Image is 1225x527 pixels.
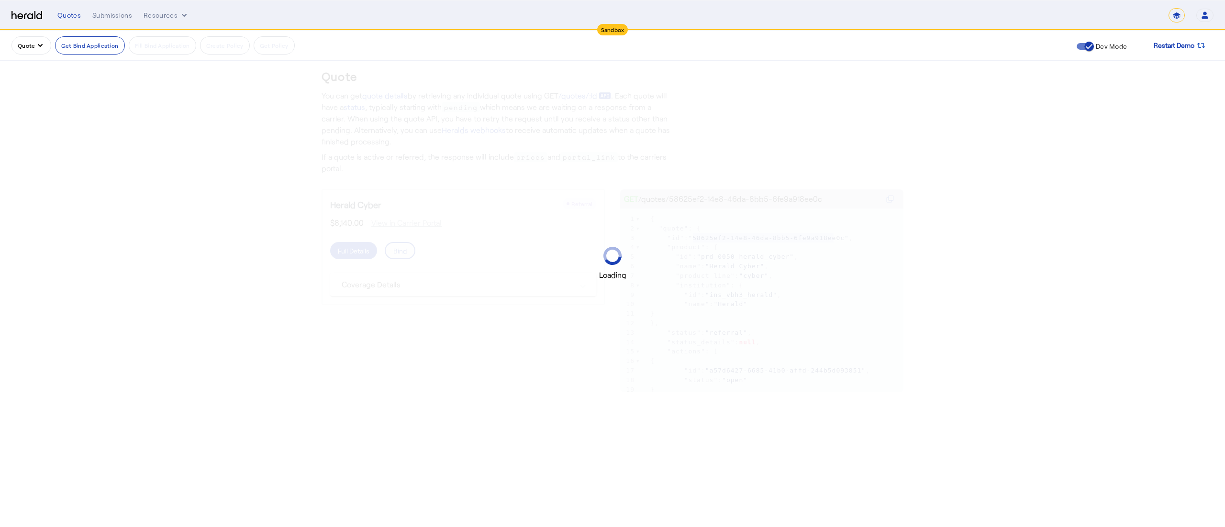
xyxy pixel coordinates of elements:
[144,11,189,20] button: Resources dropdown menu
[57,11,81,20] div: Quotes
[92,11,132,20] div: Submissions
[1154,40,1194,51] span: Restart Demo
[254,36,295,55] button: Get Policy
[200,36,250,55] button: Create Policy
[1146,37,1214,54] button: Restart Demo
[1094,42,1127,51] label: Dev Mode
[11,36,51,55] button: quote dropdown menu
[11,11,42,20] img: Herald Logo
[597,24,628,35] div: Sandbox
[55,36,125,55] button: Get Bind Application
[129,36,196,55] button: Fill Bind Application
